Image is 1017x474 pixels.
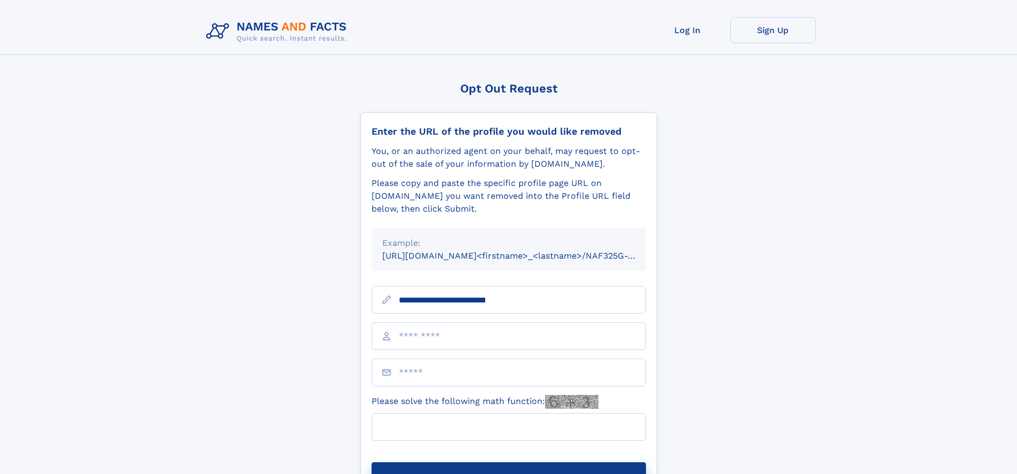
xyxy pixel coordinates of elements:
a: Log In [645,17,730,43]
img: Logo Names and Facts [202,17,356,46]
a: Sign Up [730,17,816,43]
small: [URL][DOMAIN_NAME]<firstname>_<lastname>/NAF325G-xxxxxxxx [382,251,666,261]
div: Please copy and paste the specific profile page URL on [DOMAIN_NAME] you want removed into the Pr... [372,177,646,215]
label: Please solve the following math function: [372,395,598,409]
div: Enter the URL of the profile you would like removed [372,126,646,137]
div: Example: [382,237,635,250]
div: You, or an authorized agent on your behalf, may request to opt-out of the sale of your informatio... [372,145,646,170]
div: Opt Out Request [360,82,657,95]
